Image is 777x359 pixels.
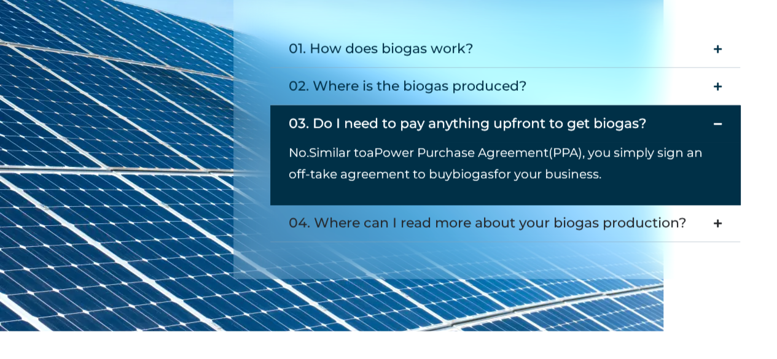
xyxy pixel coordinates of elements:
span: , [582,145,585,160]
span: a [367,145,374,160]
div: 03. Do I need to pay anything upfront to get biogas? [289,112,647,136]
span: Similar to [309,145,367,160]
span: (PPA) [549,145,582,160]
div: 01. How does biogas work? [289,37,474,61]
div: 04. Where can I read more about your biogas production? [289,211,687,236]
span: No. [289,145,309,160]
span: for your business. [494,167,601,182]
summary: 01. How does biogas work? [270,31,741,68]
summary: 03. Do I need to pay anything upfront to get biogas? [270,106,741,142]
summary: 02. Where is the biogas produced? [270,68,741,106]
div: Accordion. Open links with Enter or Space, close with Escape, and navigate with Arrow Keys [270,31,741,242]
div: 02. Where is the biogas produced? [289,74,527,99]
span: biogas [452,167,494,182]
span: Power Purchase Agreement [374,145,549,160]
summary: 04. Where can I read more about your biogas production? [270,205,741,242]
